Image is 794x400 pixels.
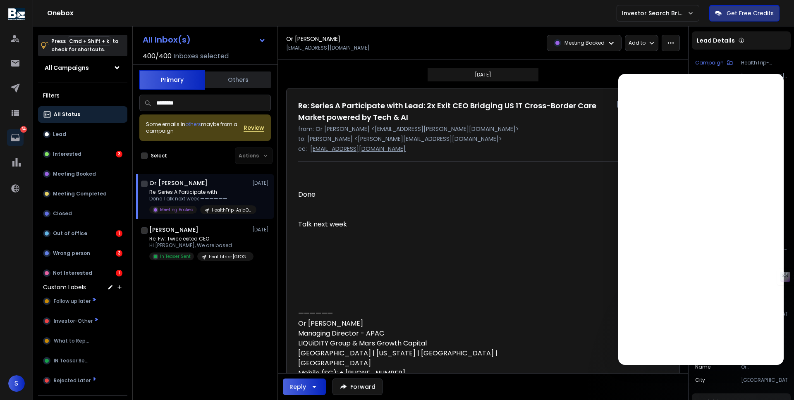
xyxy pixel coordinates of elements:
div: Talk next week [298,219,540,229]
h3: Custom Labels [43,283,86,291]
p: 64 [20,126,27,133]
div: Some emails in maybe from a campaign [146,121,244,134]
p: Out of office [53,230,87,237]
p: Meeting Booked [160,207,194,213]
p: [DATE] : 03:08 am [617,100,668,108]
button: Follow up later [38,293,127,310]
p: Interested [53,151,81,157]
button: S [8,375,25,392]
p: Re: Fw: Twice exited CEO [149,236,249,242]
button: All Status [38,106,127,123]
div: 1 [116,270,122,276]
p: city [695,377,705,383]
p: Get Free Credits [727,9,774,17]
div: 1 [116,230,122,237]
p: Investor Search Brillwood [622,9,687,17]
button: Rejected Later [38,372,127,389]
label: Select [151,152,167,159]
h1: [PERSON_NAME] [149,226,198,234]
button: Not Interested1 [38,265,127,281]
p: [DATE] [475,71,491,78]
h1: Or [PERSON_NAME] [286,35,340,43]
p: Wrong person [53,250,90,257]
span: Rejected Later [54,377,91,384]
button: All Inbox(s) [136,31,273,48]
p: All Status [54,111,80,118]
p: Campaign [695,60,724,66]
img: logo [8,8,25,20]
p: Email [695,73,709,79]
a: 64 [7,129,24,146]
p: Re: Series A Participate with [149,189,249,195]
p: Done Talk next week —————— [149,195,249,202]
span: IN Teaser Sent [54,357,90,364]
p: HealthTrip-AsiaOceania 3 [212,207,251,213]
button: Investor-Other [38,313,127,329]
h1: Re: Series A Participate with Lead: 2x Exit CEO Bridging US 1T Cross-Border Care Market powered b... [298,100,612,123]
button: Interested3 [38,146,127,162]
button: Lead [38,126,127,143]
p: to: [PERSON_NAME] <[PERSON_NAME][EMAIL_ADDRESS][DOMAIN_NAME]> [298,135,668,143]
div: 3 [116,250,122,257]
span: What to Reply [54,338,89,344]
p: Press to check for shortcuts. [51,37,118,54]
button: Wrong person3 [38,245,127,262]
p: Lead [53,131,66,138]
h1: Or [PERSON_NAME] [149,179,208,187]
p: [EMAIL_ADDRESS][DOMAIN_NAME] [286,45,370,51]
span: others [185,121,201,128]
p: Or [DEMOGRAPHIC_DATA] [741,364,787,370]
h3: Inboxes selected [173,51,229,61]
p: [EMAIL_ADDRESS][DOMAIN_NAME] [310,145,406,153]
button: Closed [38,205,127,222]
p: Healthtrip-[GEOGRAPHIC_DATA] [209,254,249,260]
p: cc: [298,145,307,153]
button: Get Free Credits [709,5,780,21]
p: [DATE] [252,226,271,233]
h1: Onebox [47,8,617,18]
span: Follow up later [54,298,91,305]
p: HealthTrip-AsiaOceania 3 [741,60,787,66]
button: All Campaigns [38,60,127,76]
p: [GEOGRAPHIC_DATA] [741,377,787,383]
iframe: Intercom live chat [764,371,784,391]
p: name [695,364,710,370]
span: Investor-Other [54,318,93,324]
button: IN Teaser Sent [38,352,127,369]
h1: All Inbox(s) [143,36,191,44]
button: Campaign [695,60,733,66]
p: In Teaser Sent [160,253,191,260]
h1: All Campaigns [45,64,89,72]
div: Done [298,190,540,200]
p: [EMAIL_ADDRESS][DOMAIN_NAME] [741,73,787,79]
button: Meeting Booked [38,166,127,182]
p: Meeting Booked [53,171,96,177]
div: 3 [116,151,122,157]
button: Forward [332,379,383,395]
p: Add to [629,40,646,46]
p: Lead Details [697,36,735,45]
p: Meeting Booked [564,40,605,46]
button: What to Reply [38,333,127,349]
button: Others [205,71,271,89]
p: —————— Or [PERSON_NAME] Managing Director - APAC LIQUiDITY Group & Mars Growth Capital [GEOGRAPHI... [298,309,540,388]
button: Reply [283,379,326,395]
p: Closed [53,210,72,217]
button: Primary [139,70,205,90]
iframe: Intercom live chat [618,74,784,365]
button: Meeting Completed [38,186,127,202]
p: Meeting Completed [53,190,107,197]
span: 400 / 400 [143,51,172,61]
p: [DATE] [252,180,271,186]
p: from: Or [PERSON_NAME] <[EMAIL_ADDRESS][PERSON_NAME][DOMAIN_NAME]> [298,125,668,133]
h3: Filters [38,90,127,101]
button: Review [244,124,264,132]
p: Not Interested [53,270,92,276]
span: Cmd + Shift + k [68,36,110,46]
button: Out of office1 [38,225,127,242]
p: Hi [PERSON_NAME], We are based [149,242,249,249]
